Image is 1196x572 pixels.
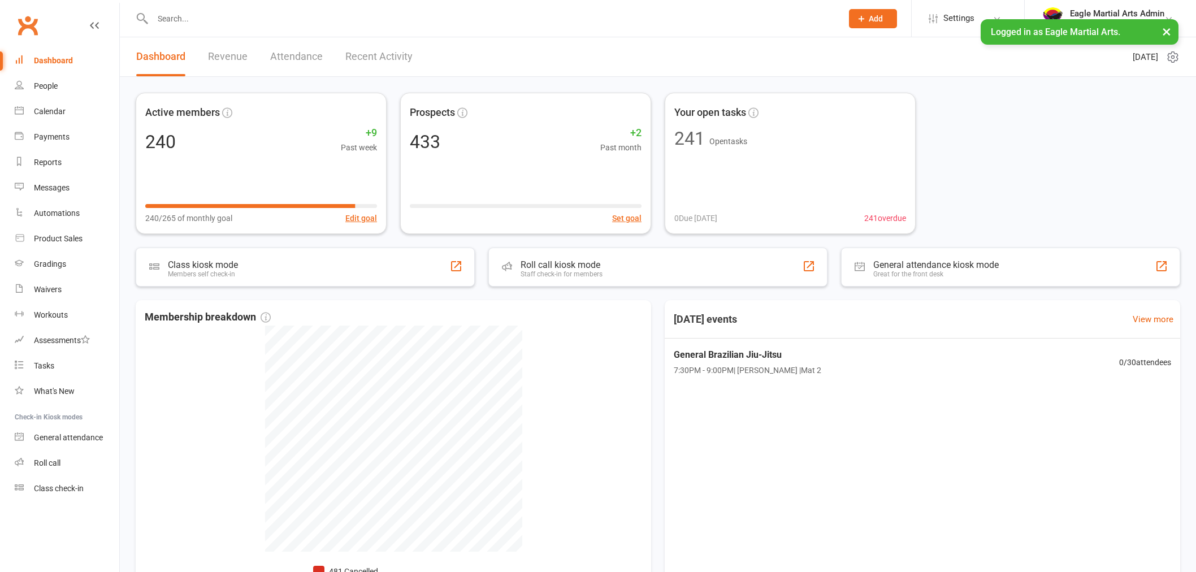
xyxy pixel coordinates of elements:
[15,73,119,99] a: People
[521,259,603,270] div: Roll call kiosk mode
[208,37,248,76] a: Revenue
[34,259,66,268] div: Gradings
[15,175,119,201] a: Messages
[145,212,232,224] span: 240/265 of monthly goal
[34,132,70,141] div: Payments
[1156,19,1177,44] button: ×
[168,270,238,278] div: Members self check-in
[341,125,377,141] span: +9
[15,379,119,404] a: What's New
[149,11,834,27] input: Search...
[34,183,70,192] div: Messages
[674,129,705,148] div: 241
[15,150,119,175] a: Reports
[34,433,103,442] div: General attendance
[15,353,119,379] a: Tasks
[521,270,603,278] div: Staff check-in for members
[1133,313,1173,326] a: View more
[168,259,238,270] div: Class kiosk mode
[600,141,642,154] span: Past month
[34,107,66,116] div: Calendar
[345,37,413,76] a: Recent Activity
[15,201,119,226] a: Automations
[34,387,75,396] div: What's New
[674,364,821,376] span: 7:30PM - 9:00PM | [PERSON_NAME] | Mat 2
[709,137,747,146] span: Open tasks
[15,277,119,302] a: Waivers
[869,14,883,23] span: Add
[34,310,68,319] div: Workouts
[15,450,119,476] a: Roll call
[410,133,440,151] div: 433
[15,99,119,124] a: Calendar
[15,124,119,150] a: Payments
[15,328,119,353] a: Assessments
[1133,50,1158,64] span: [DATE]
[15,476,119,501] a: Class kiosk mode
[864,212,906,224] span: 241 overdue
[145,309,271,326] span: Membership breakdown
[1042,7,1064,30] img: thumb_image1738041739.png
[665,309,746,330] h3: [DATE] events
[873,259,999,270] div: General attendance kiosk mode
[600,125,642,141] span: +2
[34,458,60,467] div: Roll call
[14,11,42,40] a: Clubworx
[674,212,717,224] span: 0 Due [DATE]
[34,234,83,243] div: Product Sales
[341,141,377,154] span: Past week
[34,158,62,167] div: Reports
[270,37,323,76] a: Attendance
[136,37,185,76] a: Dashboard
[34,484,84,493] div: Class check-in
[345,212,377,224] button: Edit goal
[612,212,642,224] button: Set goal
[15,226,119,252] a: Product Sales
[145,105,220,121] span: Active members
[15,252,119,277] a: Gradings
[410,105,455,121] span: Prospects
[34,336,90,345] div: Assessments
[873,270,999,278] div: Great for the front desk
[943,6,974,31] span: Settings
[1070,19,1164,29] div: Eagle Martial Arts
[34,209,80,218] div: Automations
[34,56,73,65] div: Dashboard
[674,348,821,362] span: General Brazilian Jiu-Jitsu
[1070,8,1164,19] div: Eagle Martial Arts Admin
[34,361,54,370] div: Tasks
[674,105,746,121] span: Your open tasks
[15,302,119,328] a: Workouts
[15,48,119,73] a: Dashboard
[34,285,62,294] div: Waivers
[849,9,897,28] button: Add
[1119,356,1171,369] span: 0 / 30 attendees
[145,133,176,151] div: 240
[34,81,58,90] div: People
[15,425,119,450] a: General attendance kiosk mode
[991,27,1120,37] span: Logged in as Eagle Martial Arts.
